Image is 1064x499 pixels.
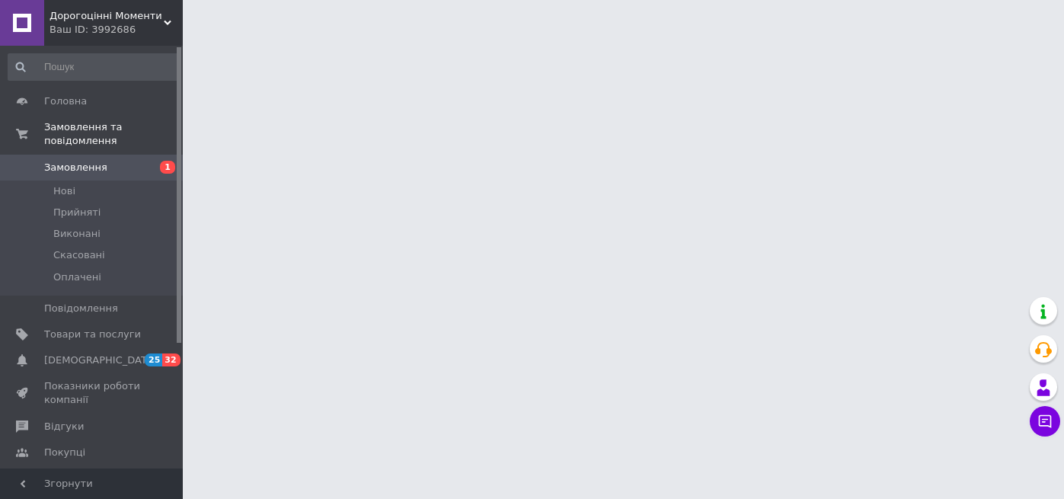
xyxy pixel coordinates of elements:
span: Нові [53,184,75,198]
span: Замовлення та повідомлення [44,120,183,148]
span: Повідомлення [44,302,118,315]
span: Дорогоцінні Моменти [50,9,164,23]
span: Прийняті [53,206,101,219]
button: Чат з покупцем [1030,406,1060,437]
span: 25 [145,353,162,366]
span: Товари та послуги [44,328,141,341]
span: Скасовані [53,248,105,262]
span: 32 [162,353,180,366]
span: Виконані [53,227,101,241]
span: Головна [44,94,87,108]
input: Пошук [8,53,180,81]
span: Показники роботи компанії [44,379,141,407]
span: Покупці [44,446,85,459]
span: [DEMOGRAPHIC_DATA] [44,353,157,367]
span: Замовлення [44,161,107,174]
span: 1 [160,161,175,174]
span: Відгуки [44,420,84,433]
div: Ваш ID: 3992686 [50,23,183,37]
span: Оплачені [53,270,101,284]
